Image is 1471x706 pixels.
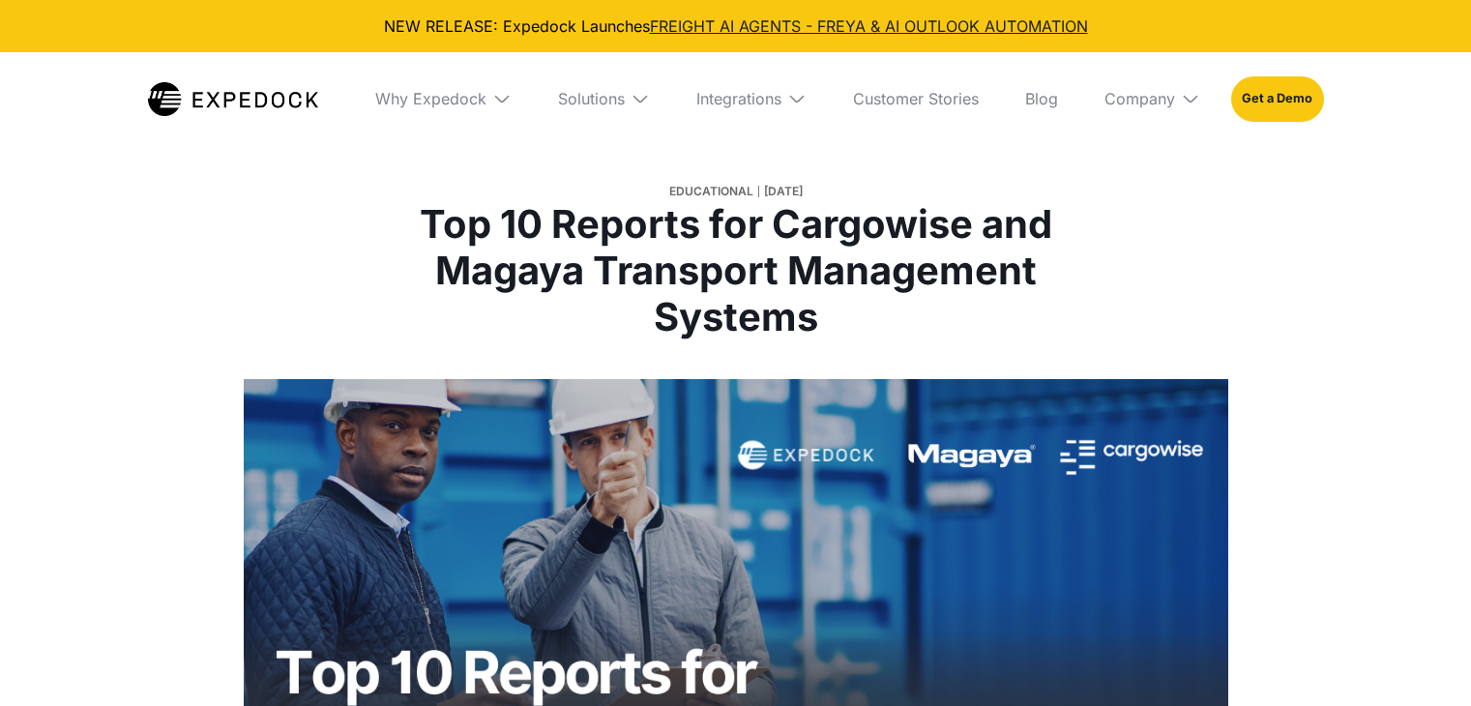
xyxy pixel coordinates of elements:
div: Integrations [681,52,822,145]
h1: Top 10 Reports for Cargowise and Magaya Transport Management Systems [377,201,1095,340]
div: Company [1089,52,1216,145]
div: Company [1104,89,1175,108]
a: FREIGHT AI AGENTS - FREYA & AI OUTLOOK AUTOMATION [650,16,1088,36]
a: Blog [1010,52,1074,145]
div: Educational [669,182,753,201]
div: NEW RELEASE: Expedock Launches [15,15,1456,37]
a: Get a Demo [1231,76,1323,121]
div: [DATE] [764,182,803,201]
div: Integrations [696,89,781,108]
div: Solutions [558,89,625,108]
a: Customer Stories [838,52,994,145]
div: Solutions [543,52,665,145]
div: Why Expedock [375,89,486,108]
div: Why Expedock [360,52,527,145]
